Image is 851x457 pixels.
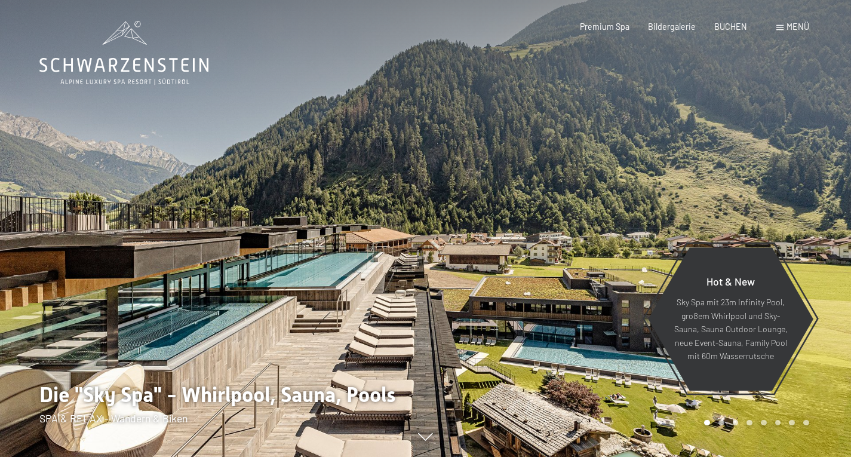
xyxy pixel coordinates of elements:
[775,420,781,426] div: Carousel Page 6
[714,22,747,32] a: BUCHEN
[648,22,696,32] a: Bildergalerie
[787,22,809,32] span: Menü
[789,420,795,426] div: Carousel Page 7
[647,247,814,391] a: Hot & New Sky Spa mit 23m Infinity Pool, großem Whirlpool und Sky-Sauna, Sauna Outdoor Lounge, ne...
[718,420,724,426] div: Carousel Page 2
[746,420,752,426] div: Carousel Page 4
[733,420,739,426] div: Carousel Page 3
[700,420,809,426] div: Carousel Pagination
[761,420,767,426] div: Carousel Page 5
[704,420,710,426] div: Carousel Page 1 (Current Slide)
[706,275,755,288] span: Hot & New
[803,420,809,426] div: Carousel Page 8
[674,296,788,363] p: Sky Spa mit 23m Infinity Pool, großem Whirlpool und Sky-Sauna, Sauna Outdoor Lounge, neue Event-S...
[580,22,629,32] a: Premium Spa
